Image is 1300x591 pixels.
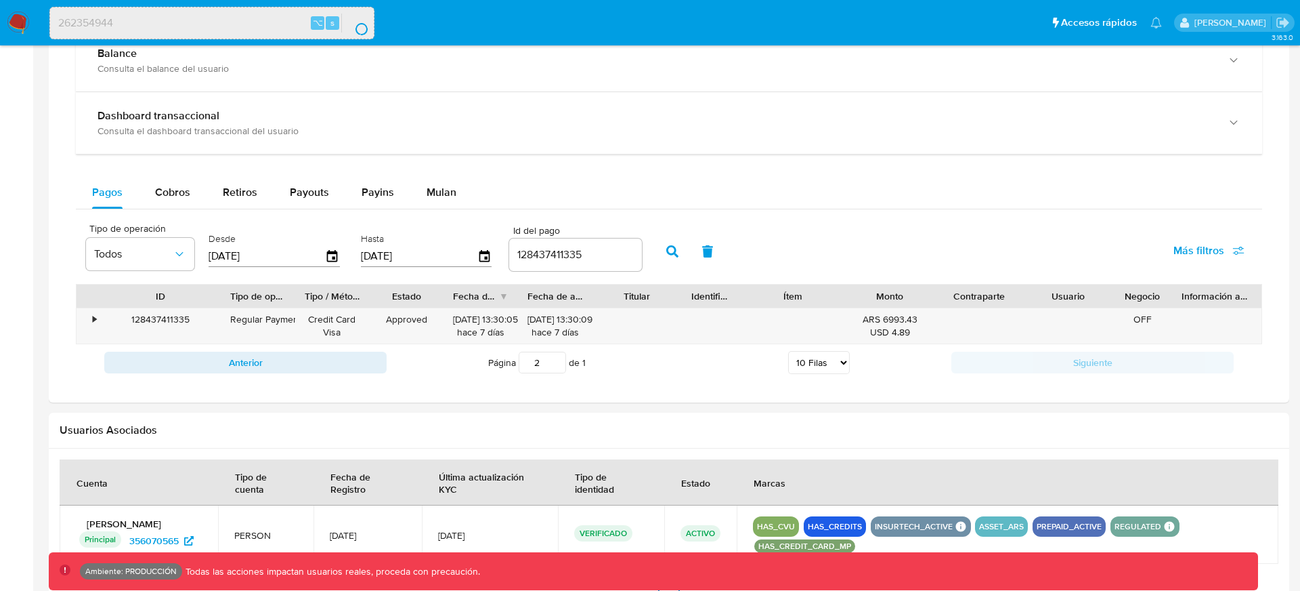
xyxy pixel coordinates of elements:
span: Accesos rápidos [1061,16,1137,30]
input: Buscar usuario o caso... [50,14,374,32]
span: s [330,16,334,29]
span: ⌥ [313,16,323,29]
p: Ambiente: PRODUCCIÓN [85,569,177,574]
h2: Usuarios Asociados [60,424,1278,437]
p: Todas las acciones impactan usuarios reales, proceda con precaución. [182,565,480,578]
button: search-icon [341,14,369,33]
span: 3.163.0 [1272,32,1293,43]
p: facundoagustin.borghi@mercadolibre.com [1194,16,1271,29]
a: Salir [1276,16,1290,30]
a: Notificaciones [1150,17,1162,28]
